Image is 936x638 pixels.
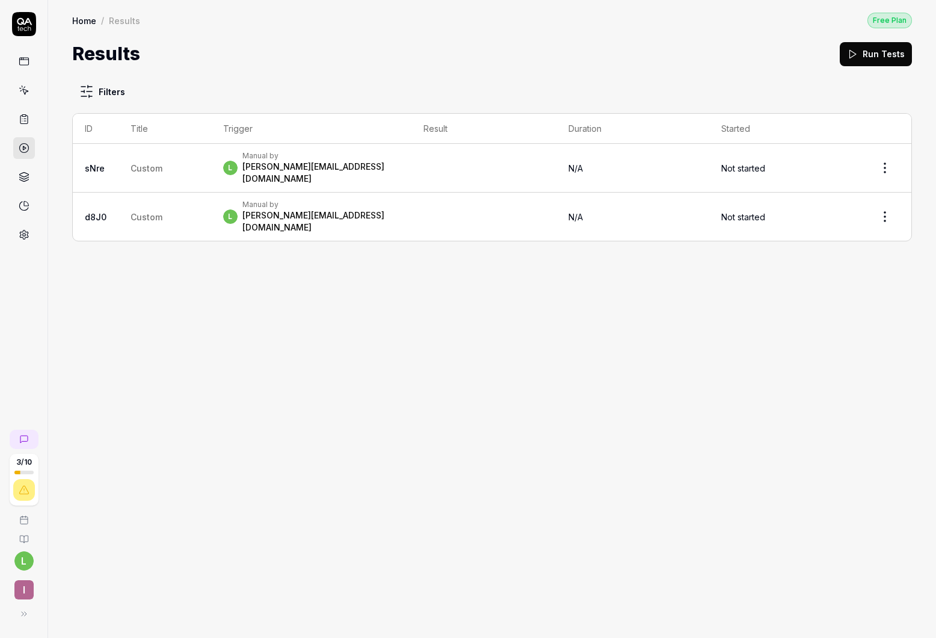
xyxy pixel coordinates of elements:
span: N/A [568,212,583,222]
span: I [14,580,34,599]
button: Free Plan [867,12,912,28]
div: [PERSON_NAME][EMAIL_ADDRESS][DOMAIN_NAME] [242,161,399,185]
div: Manual by [242,151,399,161]
th: Result [411,114,557,144]
span: Custom [131,163,162,173]
th: Trigger [211,114,411,144]
button: Run Tests [840,42,912,66]
button: I [5,571,43,602]
a: sNre [85,163,105,173]
span: l [223,161,238,175]
div: Manual by [242,200,399,209]
a: Book a call with us [5,506,43,525]
th: Title [119,114,211,144]
div: Free Plan [867,13,912,28]
span: l [223,209,238,224]
th: Started [709,114,858,144]
th: Duration [556,114,709,144]
span: N/A [568,163,583,173]
div: / [101,14,104,26]
button: l [14,551,34,571]
span: 3 / 10 [16,459,32,466]
th: ID [73,114,119,144]
button: Filters [72,79,132,104]
h1: Results [72,40,140,67]
a: Documentation [5,525,43,544]
td: Not started [709,144,858,193]
a: Home [72,14,96,26]
a: d8J0 [85,212,106,222]
a: New conversation [10,430,38,449]
div: [PERSON_NAME][EMAIL_ADDRESS][DOMAIN_NAME] [242,209,399,234]
td: Not started [709,193,858,241]
span: Custom [131,212,162,222]
div: Results [109,14,140,26]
